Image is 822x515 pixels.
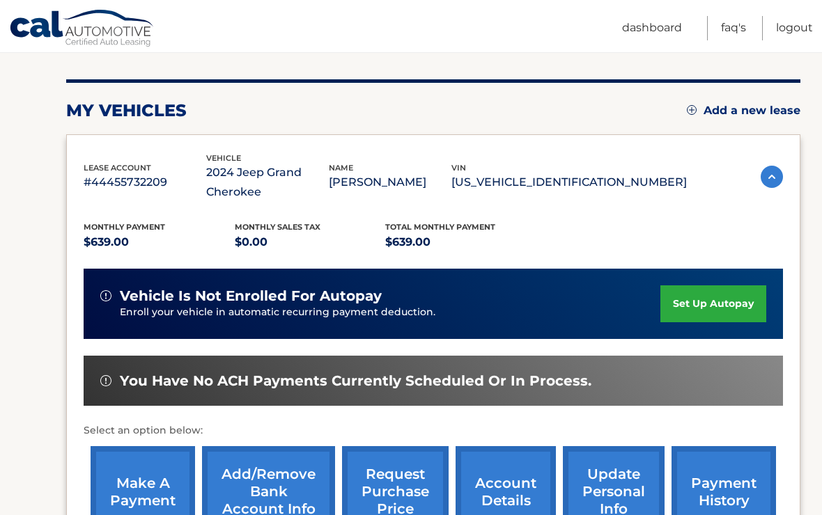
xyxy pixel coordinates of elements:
[687,105,697,115] img: add.svg
[84,163,151,173] span: lease account
[385,232,536,252] p: $639.00
[761,166,783,188] img: accordion-active.svg
[84,222,165,232] span: Monthly Payment
[66,100,187,121] h2: my vehicles
[776,16,813,40] a: Logout
[451,173,687,192] p: [US_VEHICLE_IDENTIFICATION_NUMBER]
[206,163,329,202] p: 2024 Jeep Grand Cherokee
[206,153,241,163] span: vehicle
[451,163,466,173] span: vin
[235,232,386,252] p: $0.00
[120,372,591,390] span: You have no ACH payments currently scheduled or in process.
[329,163,353,173] span: name
[9,9,155,49] a: Cal Automotive
[235,222,320,232] span: Monthly sales Tax
[84,232,235,252] p: $639.00
[120,305,660,320] p: Enroll your vehicle in automatic recurring payment deduction.
[721,16,746,40] a: FAQ's
[100,375,111,386] img: alert-white.svg
[100,290,111,301] img: alert-white.svg
[329,173,451,192] p: [PERSON_NAME]
[660,285,766,322] a: set up autopay
[687,104,800,118] a: Add a new lease
[84,173,206,192] p: #44455732209
[622,16,682,40] a: Dashboard
[385,222,495,232] span: Total Monthly Payment
[84,422,783,439] p: Select an option below:
[120,287,382,305] span: vehicle is not enrolled for autopay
